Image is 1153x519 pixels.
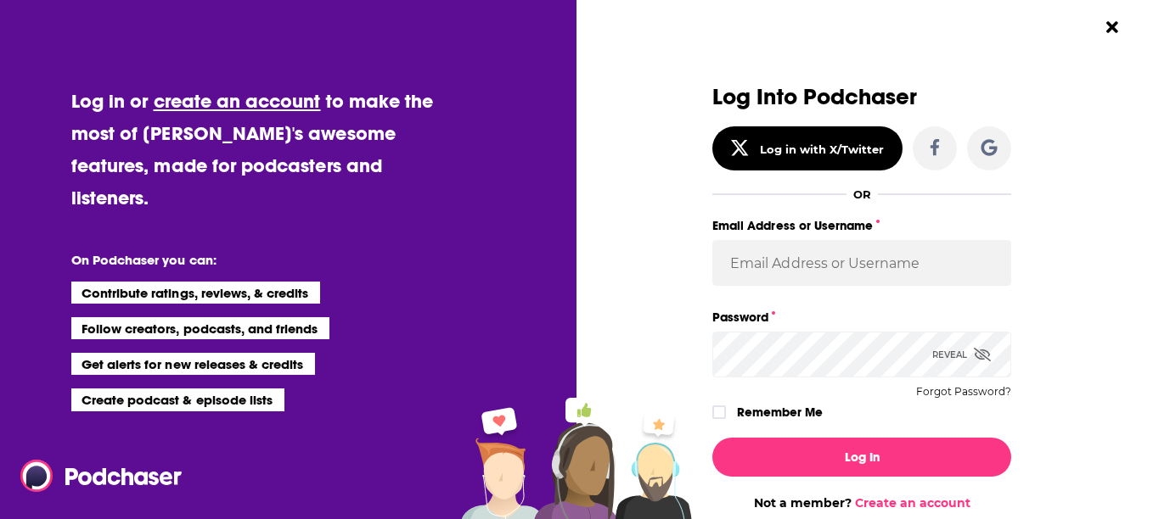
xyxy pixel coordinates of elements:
[712,126,903,170] button: Log in with X/Twitter
[712,438,1011,477] button: Log In
[712,215,1011,237] label: Email Address or Username
[760,142,885,156] div: Log in with X/Twitter
[916,386,1011,398] button: Forgot Password?
[737,401,823,423] label: Remember Me
[712,495,1011,511] div: Not a member?
[712,85,1011,109] h3: Log Into Podchaser
[20,460,183,492] img: Podchaser - Follow, Share and Rate Podcasts
[71,388,284,410] li: Create podcast & episode lists
[71,353,315,375] li: Get alerts for new releases & credits
[712,240,1011,286] input: Email Address or Username
[71,317,330,339] li: Follow creators, podcasts, and friends
[853,187,871,201] div: OR
[154,89,321,113] a: create an account
[20,460,170,492] a: Podchaser - Follow, Share and Rate Podcasts
[855,495,970,511] a: Create an account
[1096,11,1128,43] button: Close Button
[932,332,991,377] div: Reveal
[712,306,1011,328] label: Password
[71,252,411,268] li: On Podchaser you can:
[71,282,321,304] li: Contribute ratings, reviews, & credits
